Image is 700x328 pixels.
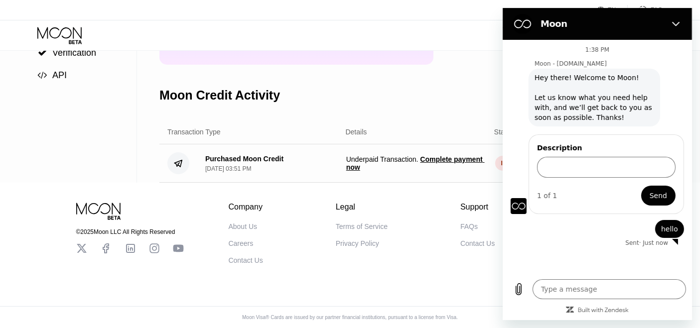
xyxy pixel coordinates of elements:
[460,222,478,230] div: FAQs
[336,203,388,212] div: Legal
[205,165,251,172] div: [DATE] 03:51 PM
[651,6,663,13] div: FAQ
[346,128,367,136] div: Details
[234,315,466,320] div: Moon Visa® Cards are issued by our partner financial institutions, pursuant to a license from Visa.
[167,128,221,136] div: Transaction Type
[37,48,47,57] div: 
[229,239,254,247] div: Careers
[229,203,263,212] div: Company
[608,6,616,13] div: EN
[38,48,47,57] span: 
[336,239,379,247] div: Privacy Policy
[76,228,184,235] div: © 2025 Moon LLC All Rights Reserved
[52,70,67,80] span: API
[460,203,495,212] div: Support
[336,222,388,230] div: Terms of Service
[52,48,96,58] span: Verification
[229,222,258,230] div: About Us
[205,155,283,163] div: Purchased Moon Credit
[495,156,547,171] div: INCOMPLETE
[38,71,47,80] span: 
[460,239,495,247] div: Contact Us
[159,88,280,103] div: Moon Credit Activity
[503,8,692,320] iframe: Messaging window
[37,71,47,80] div: 
[597,5,628,15] div: EN
[494,128,514,136] div: Status
[628,5,663,15] div: FAQ
[229,256,263,264] div: Contact Us
[346,155,487,171] span: Underpaid Transaction .
[346,155,485,171] span: Complete payment now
